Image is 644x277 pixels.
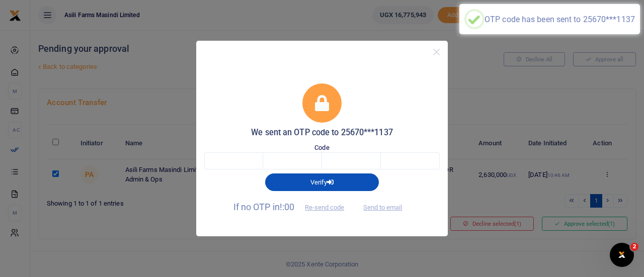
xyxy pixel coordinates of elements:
[265,173,379,191] button: Verify
[204,128,440,138] h5: We sent an OTP code to 25670***1137
[280,202,294,212] span: !:00
[610,243,634,267] iframe: Intercom live chat
[233,202,353,212] span: If no OTP in
[485,15,635,24] div: OTP code has been sent to 25670***1137
[429,45,444,59] button: Close
[314,143,329,153] label: Code
[630,243,638,251] span: 2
